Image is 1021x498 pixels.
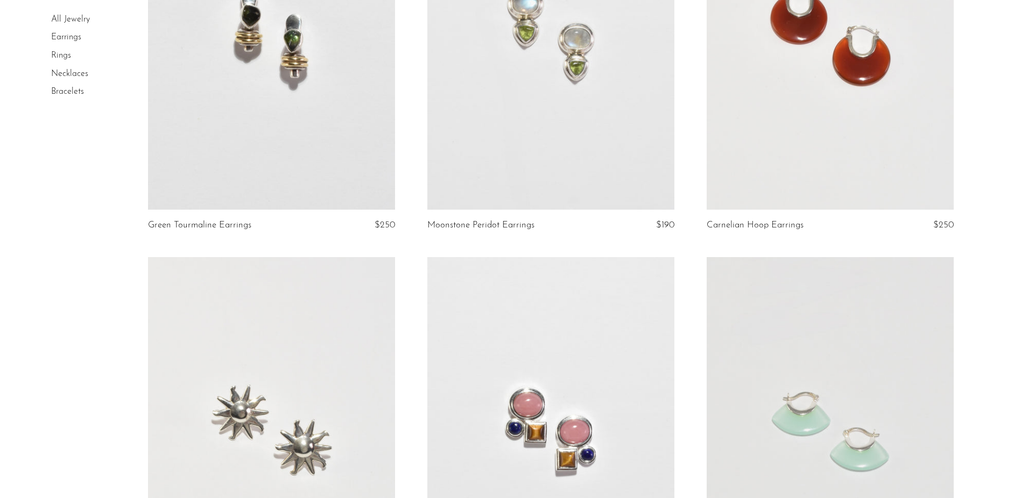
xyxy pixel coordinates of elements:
a: Earrings [51,33,81,42]
span: $250 [375,220,395,230]
a: Rings [51,51,71,60]
a: Bracelets [51,87,84,96]
span: $250 [933,220,954,230]
span: $190 [656,220,674,230]
a: Carnelian Hoop Earrings [707,220,804,230]
a: All Jewelry [51,15,90,24]
a: Necklaces [51,70,88,78]
a: Moonstone Peridot Earrings [427,220,534,230]
a: Green Tourmaline Earrings [148,220,251,230]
